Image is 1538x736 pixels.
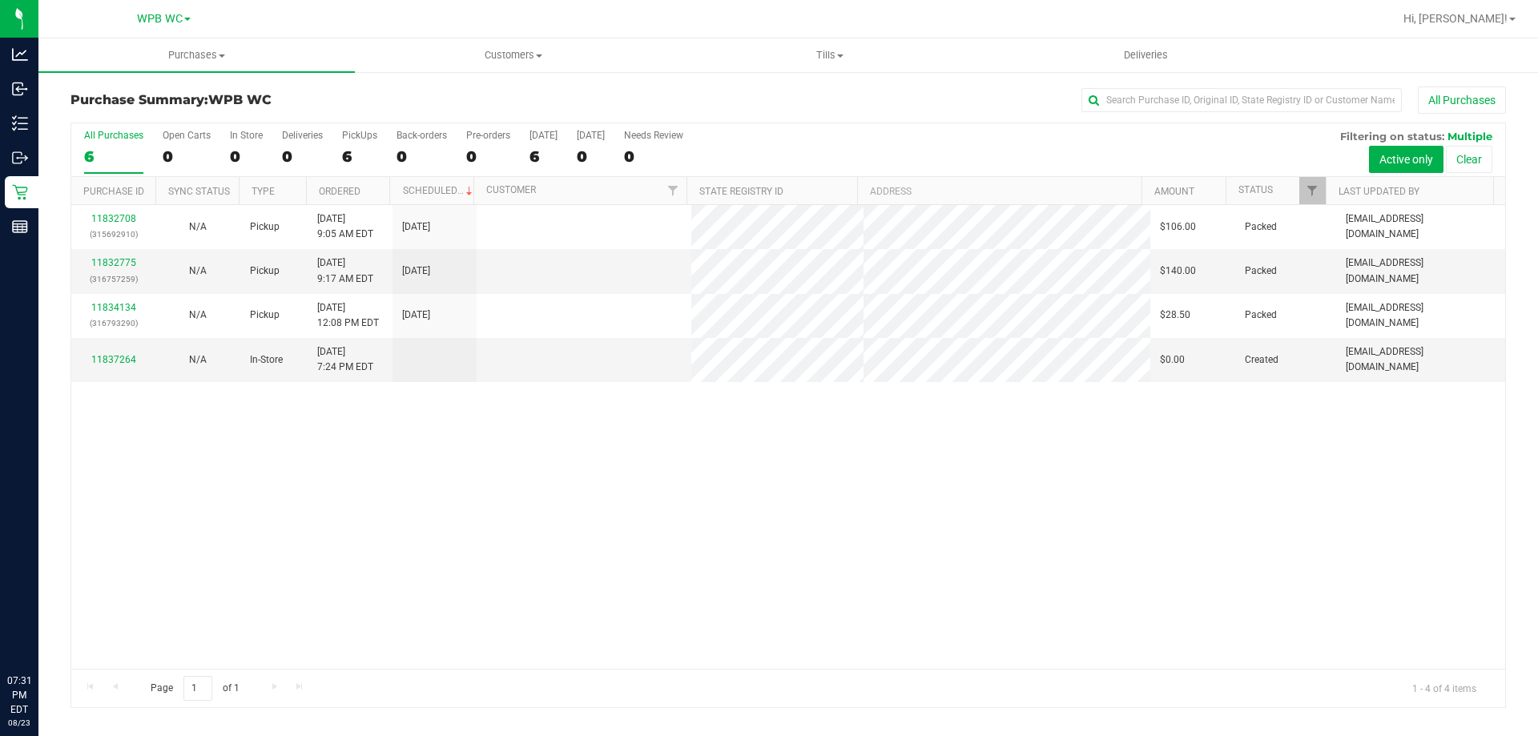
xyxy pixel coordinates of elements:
[1154,186,1194,197] a: Amount
[282,147,323,166] div: 0
[12,150,28,166] inline-svg: Outbound
[317,344,373,375] span: [DATE] 7:24 PM EDT
[1447,130,1492,143] span: Multiple
[84,147,143,166] div: 6
[250,352,283,368] span: In-Store
[81,227,146,242] p: (315692910)
[12,46,28,62] inline-svg: Analytics
[317,255,373,286] span: [DATE] 9:17 AM EDT
[1160,263,1196,279] span: $140.00
[81,271,146,287] p: (316757259)
[988,38,1304,72] a: Deliveries
[356,48,670,62] span: Customers
[189,352,207,368] button: N/A
[12,219,28,235] inline-svg: Reports
[1299,177,1326,204] a: Filter
[1446,146,1492,173] button: Clear
[624,130,683,141] div: Needs Review
[486,184,536,195] a: Customer
[91,354,136,365] a: 11837264
[189,263,207,279] button: N/A
[91,257,136,268] a: 11832775
[317,300,379,331] span: [DATE] 12:08 PM EDT
[1399,676,1489,700] span: 1 - 4 of 4 items
[1245,219,1277,235] span: Packed
[168,186,230,197] a: Sync Status
[38,38,355,72] a: Purchases
[529,130,558,141] div: [DATE]
[183,676,212,701] input: 1
[230,147,263,166] div: 0
[577,130,605,141] div: [DATE]
[12,184,28,200] inline-svg: Retail
[402,263,430,279] span: [DATE]
[7,674,31,717] p: 07:31 PM EDT
[402,219,430,235] span: [DATE]
[1339,186,1419,197] a: Last Updated By
[83,186,144,197] a: Purchase ID
[699,186,783,197] a: State Registry ID
[1346,211,1496,242] span: [EMAIL_ADDRESS][DOMAIN_NAME]
[208,92,272,107] span: WPB WC
[1245,263,1277,279] span: Packed
[189,219,207,235] button: N/A
[252,186,275,197] a: Type
[402,308,430,323] span: [DATE]
[1346,255,1496,286] span: [EMAIL_ADDRESS][DOMAIN_NAME]
[317,211,373,242] span: [DATE] 9:05 AM EDT
[342,130,377,141] div: PickUps
[529,147,558,166] div: 6
[397,147,447,166] div: 0
[250,219,280,235] span: Pickup
[12,81,28,97] inline-svg: Inbound
[466,147,510,166] div: 0
[189,309,207,320] span: Not Applicable
[189,354,207,365] span: Not Applicable
[137,676,252,701] span: Page of 1
[1245,352,1278,368] span: Created
[466,130,510,141] div: Pre-orders
[189,265,207,276] span: Not Applicable
[250,263,280,279] span: Pickup
[81,316,146,331] p: (316793290)
[1369,146,1443,173] button: Active only
[70,93,549,107] h3: Purchase Summary:
[1346,344,1496,375] span: [EMAIL_ADDRESS][DOMAIN_NAME]
[12,115,28,131] inline-svg: Inventory
[1160,219,1196,235] span: $106.00
[342,147,377,166] div: 6
[319,186,360,197] a: Ordered
[163,147,211,166] div: 0
[163,130,211,141] div: Open Carts
[1403,12,1508,25] span: Hi, [PERSON_NAME]!
[189,308,207,323] button: N/A
[672,48,987,62] span: Tills
[1160,352,1185,368] span: $0.00
[1245,308,1277,323] span: Packed
[397,130,447,141] div: Back-orders
[91,213,136,224] a: 11832708
[282,130,323,141] div: Deliveries
[7,717,31,729] p: 08/23
[1340,130,1444,143] span: Filtering on status:
[355,38,671,72] a: Customers
[1160,308,1190,323] span: $28.50
[1418,86,1506,114] button: All Purchases
[91,302,136,313] a: 11834134
[1102,48,1190,62] span: Deliveries
[857,177,1141,205] th: Address
[189,221,207,232] span: Not Applicable
[250,308,280,323] span: Pickup
[577,147,605,166] div: 0
[230,130,263,141] div: In Store
[403,185,476,196] a: Scheduled
[16,608,64,656] iframe: Resource center
[38,48,355,62] span: Purchases
[1238,184,1273,195] a: Status
[137,12,183,26] span: WPB WC
[624,147,683,166] div: 0
[671,38,988,72] a: Tills
[1081,88,1402,112] input: Search Purchase ID, Original ID, State Registry ID or Customer Name...
[1346,300,1496,331] span: [EMAIL_ADDRESS][DOMAIN_NAME]
[84,130,143,141] div: All Purchases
